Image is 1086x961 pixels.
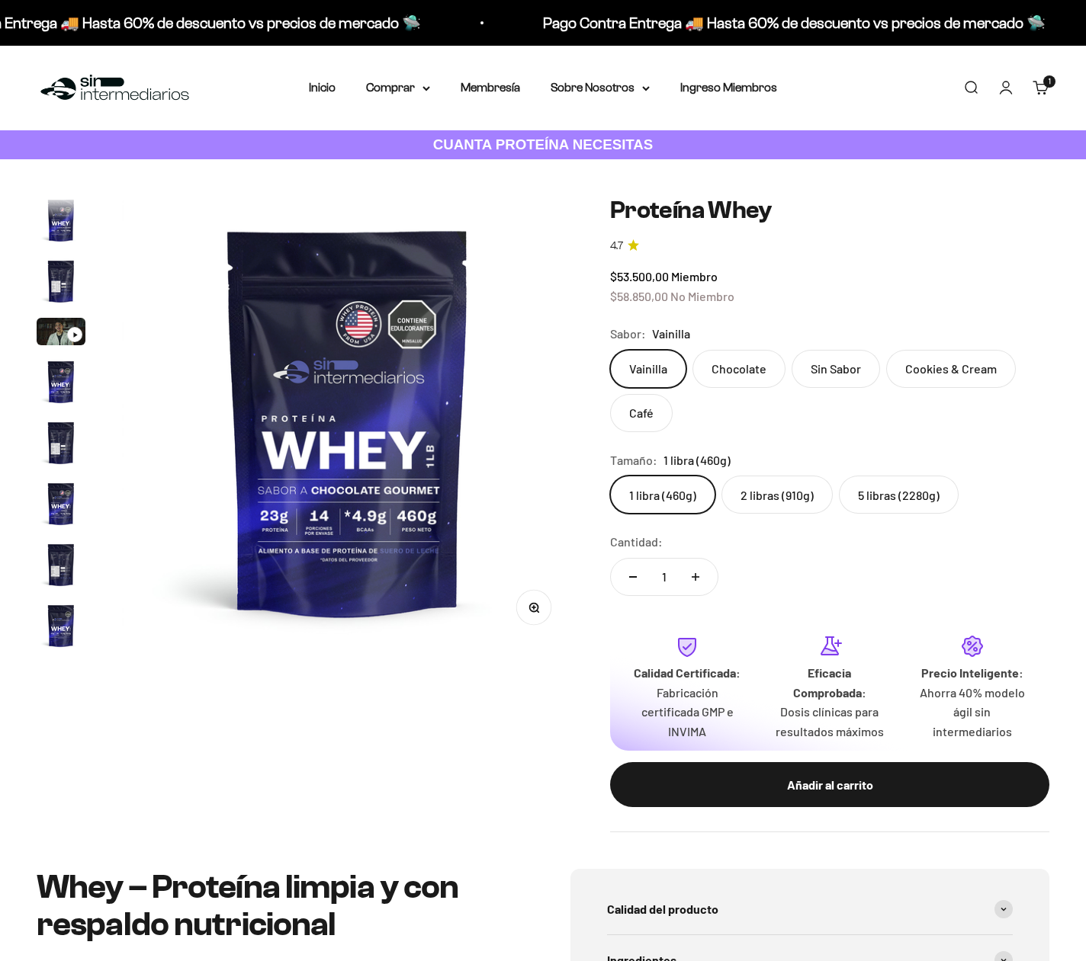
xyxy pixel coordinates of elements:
img: Proteína Whey [37,479,85,528]
summary: Comprar [366,78,430,98]
a: Ingreso Miembros [680,81,777,94]
img: Proteína Whey [37,357,85,406]
img: Proteína Whey [37,196,85,245]
img: Proteína Whey [37,418,85,467]
p: Pago Contra Entrega 🚚 Hasta 60% de descuento vs precios de mercado 🛸 [538,11,1040,35]
span: $53.500,00 [610,269,669,283]
span: No Miembro [670,289,734,303]
button: Ir al artículo 4 [37,357,85,411]
div: Añadir al carrito [641,775,1019,795]
span: 1 [1049,78,1051,85]
button: Aumentar cantidad [673,559,718,595]
button: Ir al artículo 6 [37,479,85,533]
span: 4.7 [610,238,623,255]
strong: Precio Inteligente: [921,665,1023,680]
img: Proteína Whey [122,196,574,647]
button: Ir al artículo 8 [37,601,85,655]
button: Ir al artículo 7 [37,540,85,594]
button: Ir al artículo 2 [37,257,85,310]
strong: Calidad Certificada: [634,665,741,680]
h2: Whey – Proteína limpia y con respaldo nutricional [37,869,516,943]
summary: Calidad del producto [607,884,1013,934]
legend: Sabor: [610,324,646,344]
span: Miembro [671,269,718,283]
span: Calidad del producto [607,899,718,919]
img: Proteína Whey [37,257,85,306]
strong: CUANTA PROTEÍNA NECESITAS [433,136,654,152]
label: Cantidad: [610,532,663,552]
img: Proteína Whey [37,601,85,650]
summary: Sobre Nosotros [551,78,650,98]
a: Membresía [461,81,520,94]
button: Reducir cantidad [611,559,655,595]
button: Ir al artículo 5 [37,418,85,472]
span: $58.850,00 [610,289,668,303]
span: 1 libra (460g) [663,450,731,470]
button: Ir al artículo 1 [37,196,85,249]
img: Proteína Whey [37,540,85,589]
strong: Eficacia Comprobada: [793,665,866,700]
h1: Proteína Whey [610,196,1049,225]
button: Añadir al carrito [610,762,1049,808]
a: Inicio [309,81,336,94]
p: Fabricación certificada GMP e INVIMA [628,683,747,742]
a: 4.74.7 de 5.0 estrellas [610,238,1049,255]
p: Dosis clínicas para resultados máximos [771,702,889,741]
button: Ir al artículo 3 [37,318,85,350]
p: Ahorra 40% modelo ágil sin intermediarios [913,683,1031,742]
span: Vainilla [652,324,690,344]
legend: Tamaño: [610,450,657,470]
